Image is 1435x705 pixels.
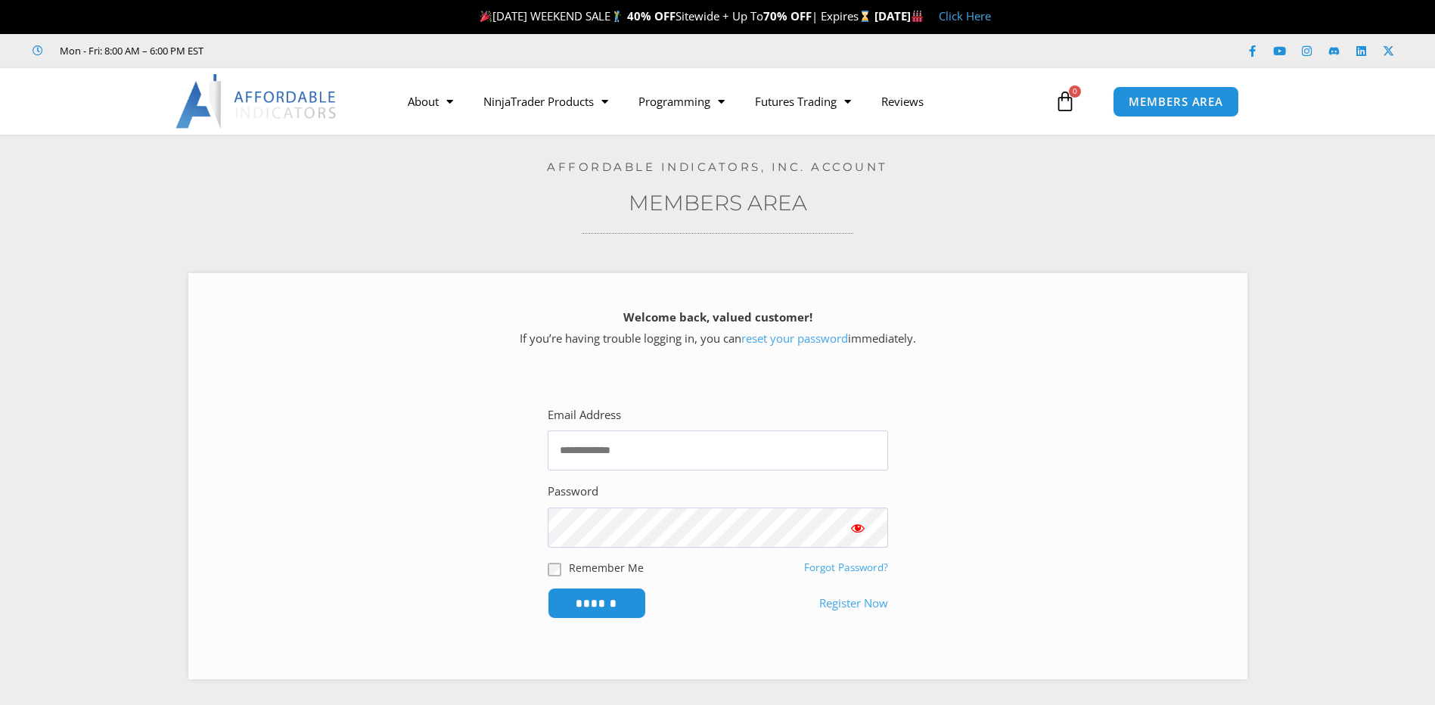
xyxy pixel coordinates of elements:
[1113,86,1239,117] a: MEMBERS AREA
[1069,85,1081,98] span: 0
[215,307,1221,349] p: If you’re having trouble logging in, you can immediately.
[629,190,807,216] a: Members Area
[939,8,991,23] a: Click Here
[1129,96,1223,107] span: MEMBERS AREA
[1032,79,1098,123] a: 0
[828,508,888,548] button: Show password
[763,8,812,23] strong: 70% OFF
[740,84,866,119] a: Futures Trading
[480,11,492,22] img: 🎉
[393,84,1051,119] nav: Menu
[477,8,874,23] span: [DATE] WEEKEND SALE Sitewide + Up To | Expires
[548,481,598,502] label: Password
[874,8,924,23] strong: [DATE]
[175,74,338,129] img: LogoAI | Affordable Indicators – NinjaTrader
[468,84,623,119] a: NinjaTrader Products
[912,11,923,22] img: 🏭
[623,84,740,119] a: Programming
[819,593,888,614] a: Register Now
[741,331,848,346] a: reset your password
[627,8,676,23] strong: 40% OFF
[56,42,203,60] span: Mon - Fri: 8:00 AM – 6:00 PM EST
[804,561,888,574] a: Forgot Password?
[611,11,623,22] img: 🏌️‍♂️
[623,309,812,325] strong: Welcome back, valued customer!
[548,405,621,426] label: Email Address
[547,160,888,174] a: Affordable Indicators, Inc. Account
[569,560,644,576] label: Remember Me
[225,43,452,58] iframe: Customer reviews powered by Trustpilot
[859,11,871,22] img: ⌛
[393,84,468,119] a: About
[866,84,939,119] a: Reviews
